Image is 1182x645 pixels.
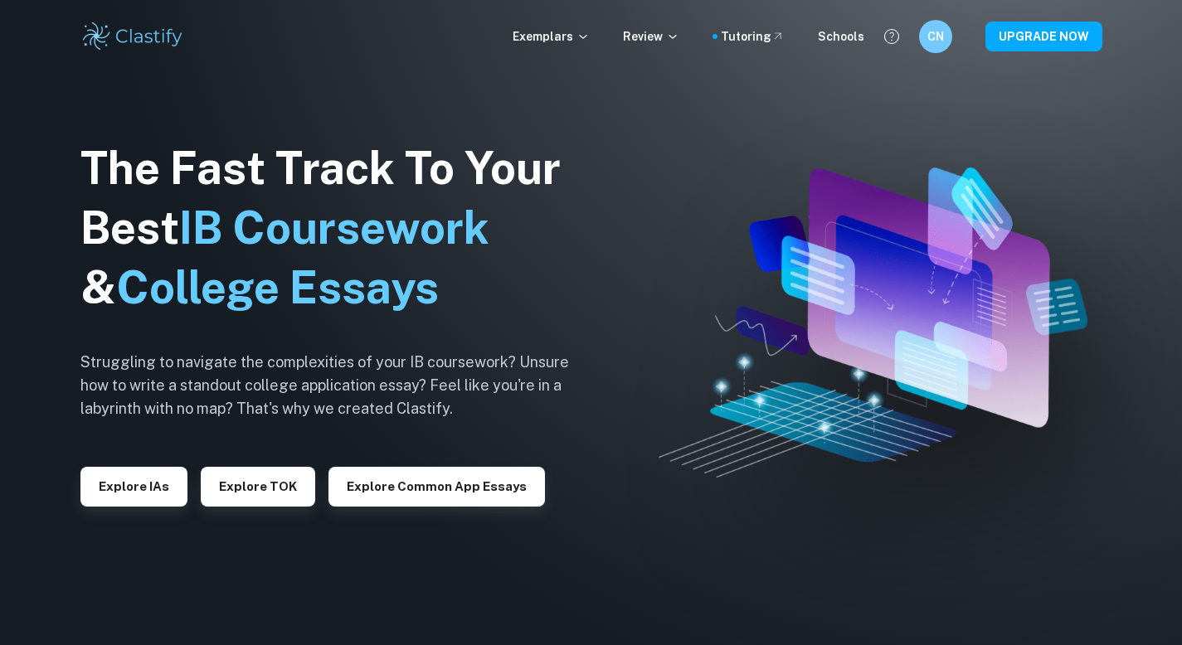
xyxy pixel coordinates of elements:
[80,20,186,53] img: Clastify logo
[116,261,439,313] span: College Essays
[919,20,952,53] button: CN
[80,138,595,318] h1: The Fast Track To Your Best &
[878,22,906,51] button: Help and Feedback
[80,467,187,507] button: Explore IAs
[179,201,489,254] span: IB Coursework
[985,22,1102,51] button: UPGRADE NOW
[659,167,1087,477] img: Clastify hero
[513,27,590,46] p: Exemplars
[926,27,945,46] h6: CN
[201,478,315,493] a: Explore TOK
[201,467,315,507] button: Explore TOK
[328,467,545,507] button: Explore Common App essays
[328,478,545,493] a: Explore Common App essays
[721,27,785,46] a: Tutoring
[818,27,864,46] a: Schools
[80,351,595,420] h6: Struggling to navigate the complexities of your IB coursework? Unsure how to write a standout col...
[80,478,187,493] a: Explore IAs
[623,27,679,46] p: Review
